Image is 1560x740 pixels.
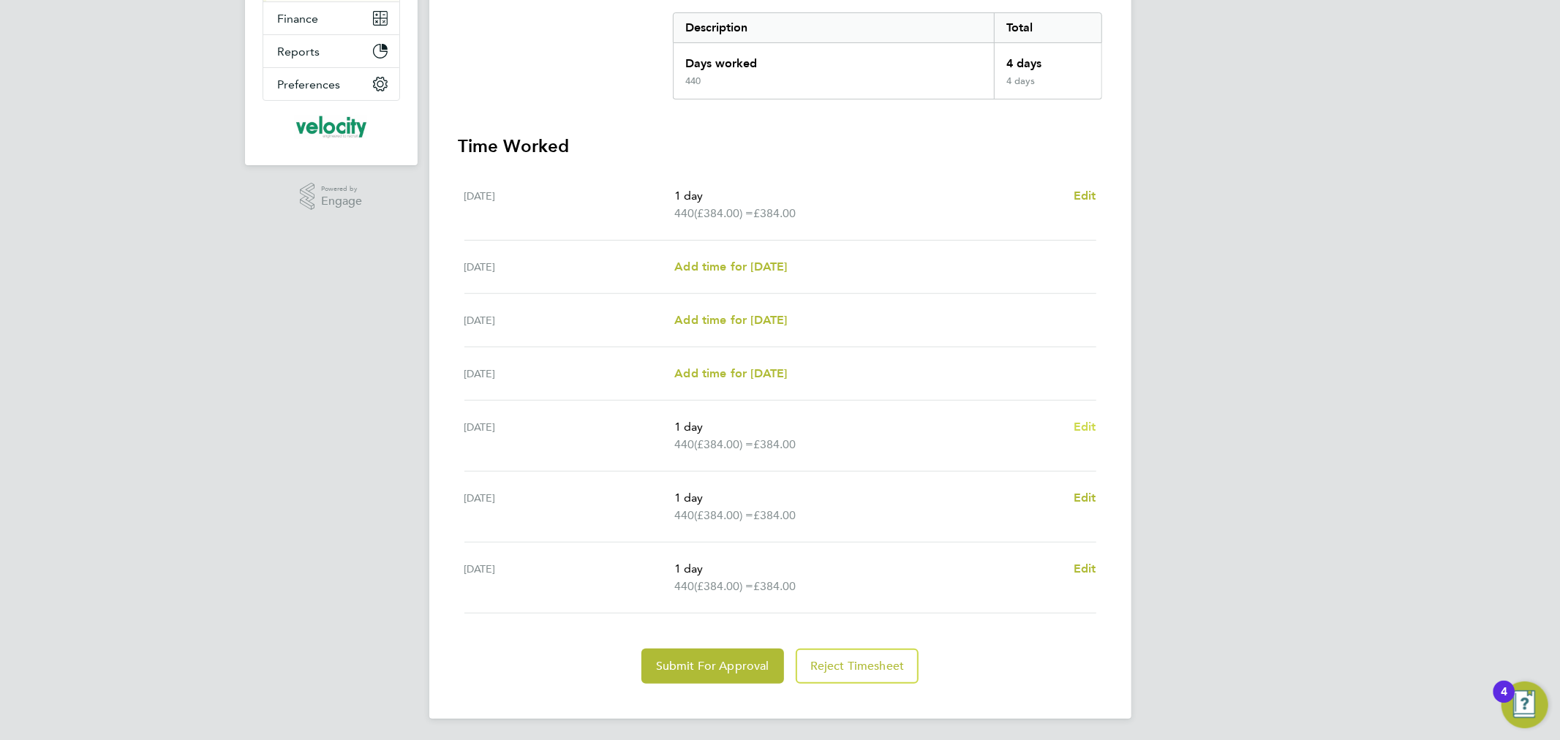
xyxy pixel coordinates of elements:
p: 1 day [674,418,1061,436]
div: [DATE] [464,187,675,222]
span: Add time for [DATE] [674,366,787,380]
div: 4 days [994,75,1101,99]
a: Go to home page [263,116,400,139]
button: Preferences [263,68,399,100]
span: Preferences [278,78,341,91]
span: £384.00 [753,206,796,220]
span: £384.00 [753,579,796,593]
div: 440 [685,75,701,87]
span: £384.00 [753,508,796,522]
div: [DATE] [464,418,675,453]
a: Add time for [DATE] [674,258,787,276]
span: Edit [1074,562,1096,575]
span: 440 [674,436,694,453]
span: Add time for [DATE] [674,313,787,327]
span: Reject Timesheet [810,659,905,673]
div: [DATE] [464,312,675,329]
div: Description [674,13,995,42]
span: (£384.00) = [694,206,753,220]
div: Summary [673,12,1102,99]
div: [DATE] [464,560,675,595]
div: Total [994,13,1101,42]
a: Add time for [DATE] [674,312,787,329]
div: 4 days [994,43,1101,75]
button: Reports [263,35,399,67]
div: [DATE] [464,489,675,524]
span: Reports [278,45,320,58]
span: Edit [1074,420,1096,434]
span: Add time for [DATE] [674,260,787,273]
span: Edit [1074,189,1096,203]
span: Engage [321,195,362,208]
a: Edit [1074,489,1096,507]
a: Edit [1074,560,1096,578]
div: 4 [1501,692,1507,711]
span: 440 [674,507,694,524]
div: [DATE] [464,258,675,276]
div: Days worked [674,43,995,75]
span: (£384.00) = [694,579,753,593]
p: 1 day [674,489,1061,507]
a: Add time for [DATE] [674,365,787,382]
span: Submit For Approval [656,659,769,673]
button: Submit For Approval [641,649,784,684]
p: 1 day [674,560,1061,578]
span: (£384.00) = [694,508,753,522]
button: Open Resource Center, 4 new notifications [1501,682,1548,728]
span: Edit [1074,491,1096,505]
h3: Time Worked [459,135,1102,158]
a: Powered byEngage [300,183,362,211]
a: Edit [1074,187,1096,205]
span: 440 [674,578,694,595]
div: [DATE] [464,365,675,382]
a: Edit [1074,418,1096,436]
span: Powered by [321,183,362,195]
span: (£384.00) = [694,437,753,451]
button: Reject Timesheet [796,649,919,684]
span: 440 [674,205,694,222]
span: Finance [278,12,319,26]
span: £384.00 [753,437,796,451]
p: 1 day [674,187,1061,205]
img: velocityrecruitment-logo-retina.png [295,116,367,139]
button: Finance [263,2,399,34]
